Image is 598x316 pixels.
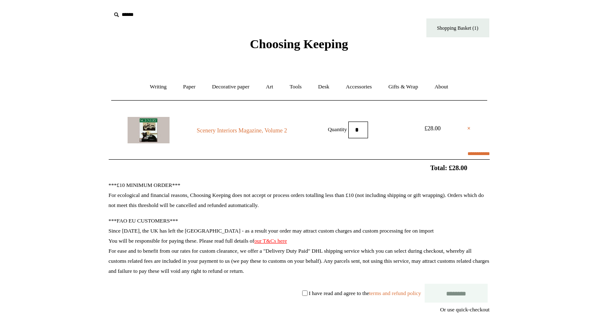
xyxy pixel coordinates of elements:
[109,180,490,210] p: ***£10 MINIMUM ORDER*** For ecological and financial reasons, Choosing Keeping does not accept or...
[204,76,257,98] a: Decorative paper
[309,290,421,296] label: I have read and agree to the
[467,124,470,134] a: ×
[328,126,347,132] label: Quantity
[414,124,452,134] div: £28.00
[282,76,309,98] a: Tools
[250,37,348,51] span: Choosing Keeping
[427,76,456,98] a: About
[142,76,174,98] a: Writing
[89,164,509,172] h2: Total: £28.00
[250,44,348,49] a: Choosing Keeping
[338,76,379,98] a: Accessories
[311,76,337,98] a: Desk
[128,117,170,143] img: Scenery Interiors Magazine, Volume 2
[175,76,203,98] a: Paper
[109,216,490,276] p: ***FAO EU CUSTOMERS*** Since [DATE], the UK has left the [GEOGRAPHIC_DATA] - as a result your ord...
[254,238,287,244] a: our T&Cs here
[381,76,426,98] a: Gifts & Wrap
[426,18,489,37] a: Shopping Basket (1)
[259,76,281,98] a: Art
[369,290,421,296] a: terms and refund policy
[185,126,299,136] a: Scenery Interiors Magazine, Volume 2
